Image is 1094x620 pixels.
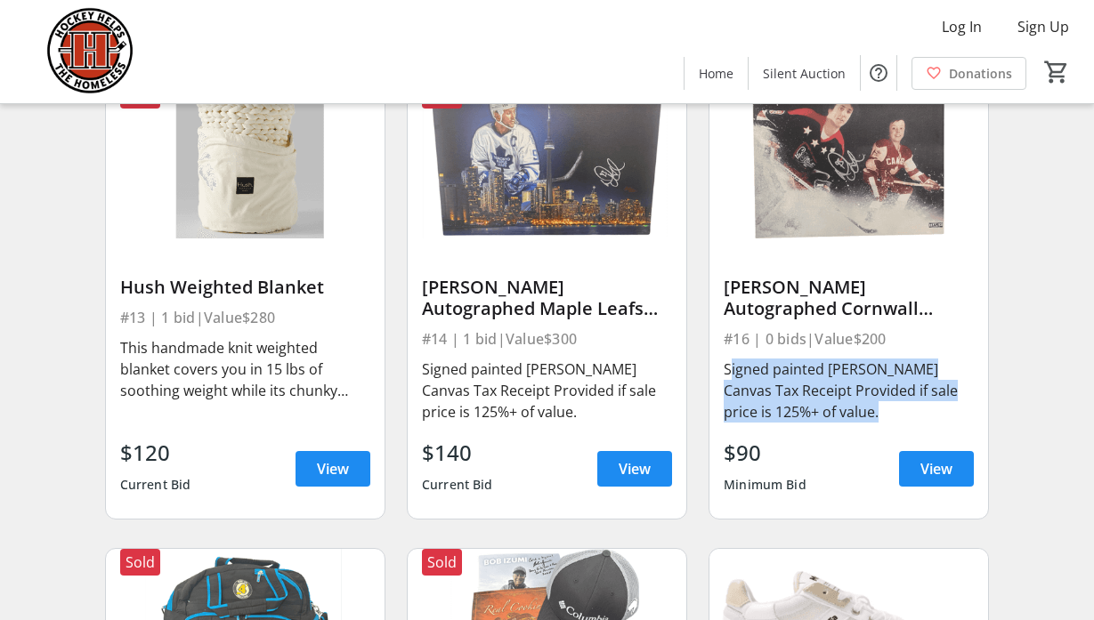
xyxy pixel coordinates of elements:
div: $140 [422,437,493,469]
a: Home [685,57,748,90]
button: Sign Up [1003,12,1083,41]
div: Signed painted [PERSON_NAME] Canvas Tax Receipt Provided if sale price is 125%+ of value. [422,358,672,423]
span: View [920,458,952,479]
button: Help [861,55,896,91]
div: #14 | 1 bid | Value $300 [422,326,672,351]
span: View [317,458,349,479]
div: Hush Weighted Blanket [120,277,370,298]
span: View [619,458,651,479]
img: Doug Gilmour Autographed Cornwall Royals Canvas [709,82,988,238]
span: Log In [942,16,982,37]
div: Signed painted [PERSON_NAME] Canvas Tax Receipt Provided if sale price is 125%+ of value. [724,358,974,423]
div: Minimum Bid [724,469,806,501]
img: Doug Gilmour Autographed Maple Leafs Canvas [408,82,686,238]
span: Home [699,64,733,83]
div: #16 | 0 bids | Value $200 [724,326,974,351]
a: View [597,451,672,487]
div: $90 [724,437,806,469]
div: Current Bid [422,469,493,501]
a: Silent Auction [749,57,860,90]
button: Cart [1041,56,1073,88]
span: Sign Up [1017,16,1069,37]
div: This handmade knit weighted blanket covers you in 15 lbs of soothing weight while its chunky brai... [120,337,370,401]
div: $120 [120,437,191,469]
div: Sold [120,549,160,576]
img: Hockey Helps the Homeless's Logo [11,7,169,96]
span: Donations [949,64,1012,83]
span: Silent Auction [763,64,846,83]
a: Donations [912,57,1026,90]
div: Current Bid [120,469,191,501]
a: View [899,451,974,487]
div: [PERSON_NAME] Autographed Cornwall Royals Canvas [724,277,974,319]
a: View [296,451,370,487]
div: [PERSON_NAME] Autographed Maple Leafs Canvas [422,277,672,319]
img: Hush Weighted Blanket [106,82,385,238]
div: #13 | 1 bid | Value $280 [120,305,370,330]
div: Sold [422,549,462,576]
button: Log In [928,12,996,41]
